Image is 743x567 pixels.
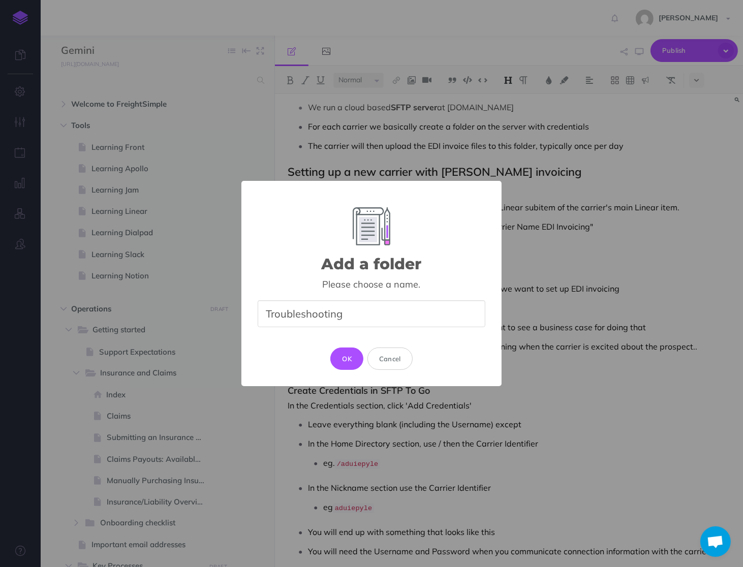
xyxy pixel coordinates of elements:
img: Add Element Image [353,207,391,245]
div: Open chat [700,526,731,557]
h2: Add a folder [322,256,422,272]
button: OK [330,348,363,370]
button: Cancel [367,348,413,370]
div: Please choose a name. [258,278,485,290]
